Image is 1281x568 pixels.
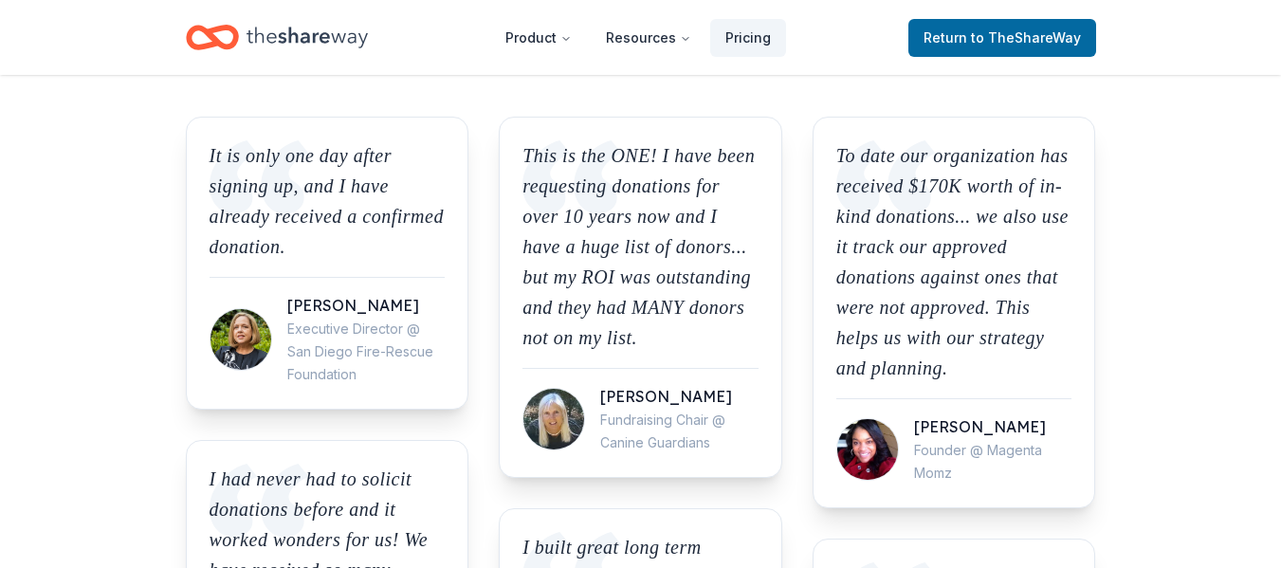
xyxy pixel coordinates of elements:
div: [PERSON_NAME] [600,384,759,409]
div: [PERSON_NAME] [287,293,446,318]
div: [PERSON_NAME] [914,414,1072,439]
button: Resources [591,19,706,57]
p: It is only one day after signing up, and I have already received a confirmed donation. [210,140,446,262]
nav: Main [490,15,786,60]
div: Founder @ Magenta Momz [914,439,1072,485]
img: Picture for Wendy Robinson [210,309,271,370]
p: This is the ONE! I have been requesting donations for over 10 years now and I have a huge list of... [522,140,759,353]
button: Product [490,19,587,57]
div: Executive Director @ San Diego Fire-Rescue Foundation [287,318,446,386]
img: Picture for Maria Manning [837,419,898,480]
a: Returnto TheShareWay [908,19,1096,57]
p: To date our organization has received $170K worth of in-kind donations... we also use it track ou... [836,140,1072,383]
span: to TheShareWay [971,29,1081,46]
div: Fundraising Chair @ Canine Guardians [600,409,759,454]
span: Return [924,27,1081,49]
a: Pricing [710,19,786,57]
a: Home [186,15,368,60]
img: Picture for Marcia Hadeler [523,389,584,449]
